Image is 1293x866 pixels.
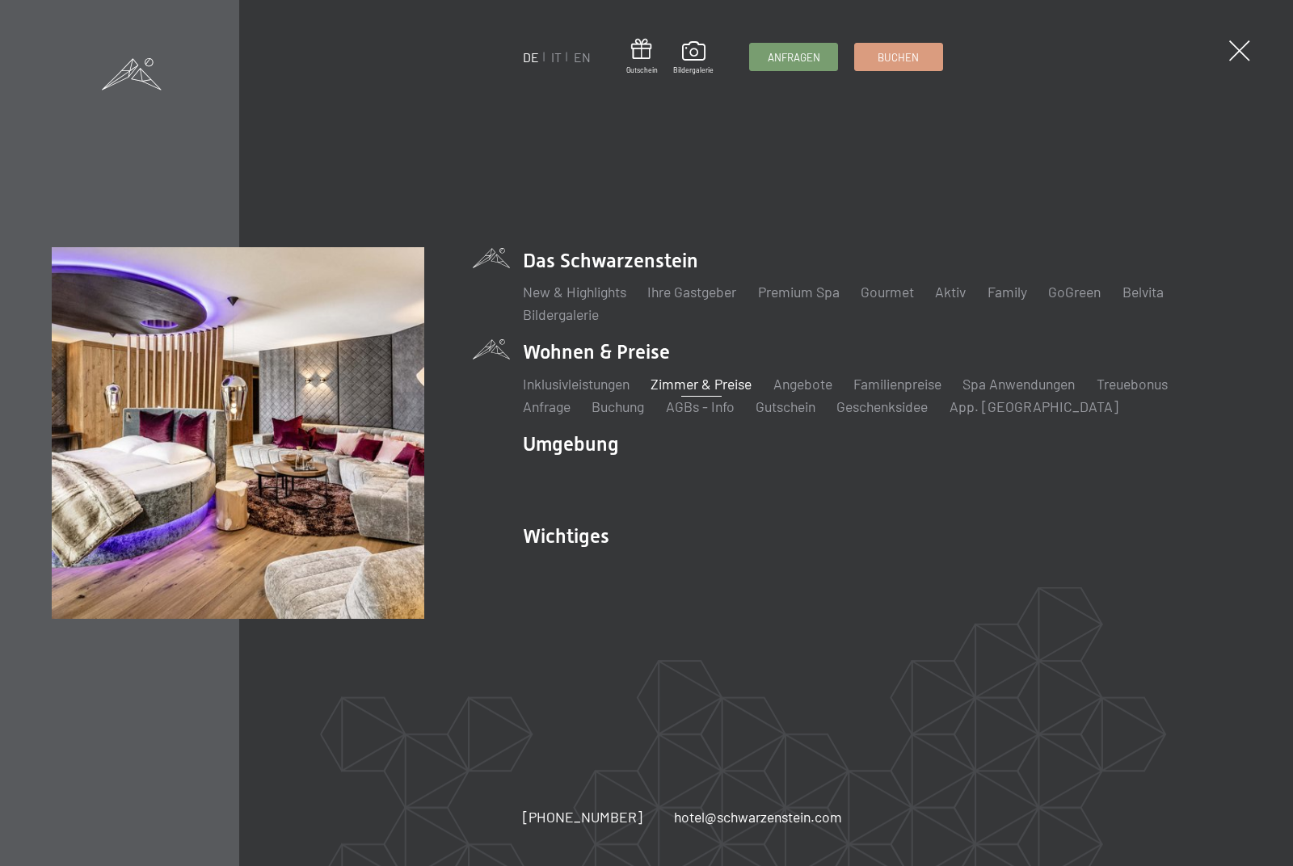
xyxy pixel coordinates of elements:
[1122,283,1164,301] a: Belvita
[836,397,928,415] a: Geschenksidee
[666,397,735,415] a: AGBs - Info
[756,397,815,415] a: Gutschein
[523,375,630,393] a: Inklusivleistungen
[673,65,714,75] span: Bildergalerie
[52,247,424,620] img: Wellnesshotel Südtirol SCHWARZENSTEIN - Wellnessurlaub in den Alpen
[861,283,914,301] a: Gourmet
[523,807,642,827] a: [PHONE_NUMBER]
[673,41,714,75] a: Bildergalerie
[626,39,658,75] a: Gutschein
[988,283,1027,301] a: Family
[523,49,539,65] a: DE
[758,283,840,301] a: Premium Spa
[523,283,626,301] a: New & Highlights
[878,50,919,65] span: Buchen
[647,283,736,301] a: Ihre Gastgeber
[935,283,966,301] a: Aktiv
[523,397,571,415] a: Anfrage
[950,397,1118,415] a: App. [GEOGRAPHIC_DATA]
[626,65,658,75] span: Gutschein
[551,49,562,65] a: IT
[1048,283,1101,301] a: GoGreen
[523,808,642,826] span: [PHONE_NUMBER]
[574,49,591,65] a: EN
[592,397,644,415] a: Buchung
[962,375,1075,393] a: Spa Anwendungen
[523,305,599,323] a: Bildergalerie
[674,807,842,827] a: hotel@schwarzenstein.com
[651,375,752,393] a: Zimmer & Preise
[1097,375,1168,393] a: Treuebonus
[853,375,941,393] a: Familienpreise
[855,44,942,70] a: Buchen
[750,44,837,70] a: Anfragen
[773,375,832,393] a: Angebote
[768,50,820,65] span: Anfragen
